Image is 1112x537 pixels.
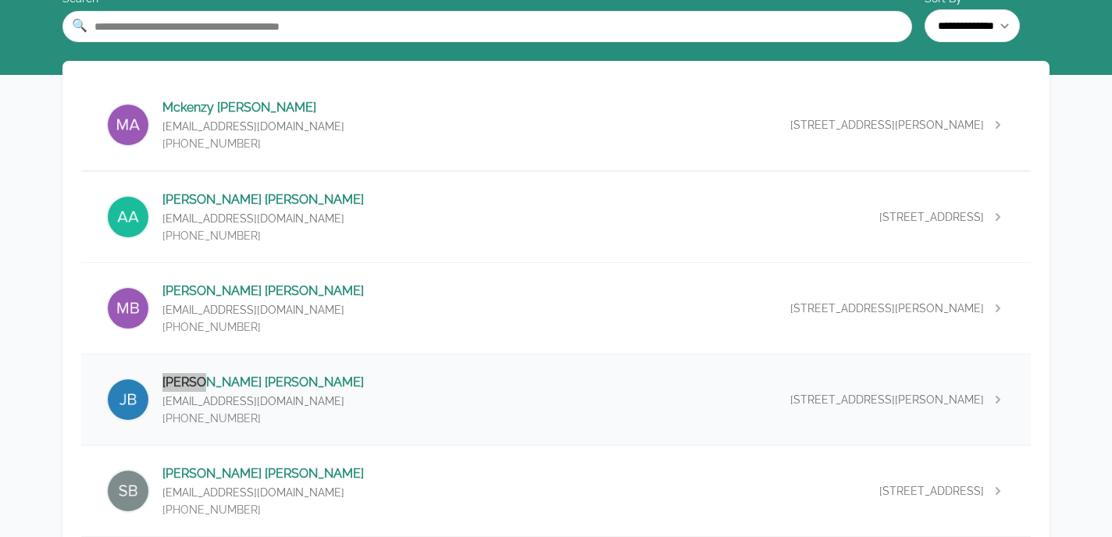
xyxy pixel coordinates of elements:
[162,136,344,151] p: [PHONE_NUMBER]
[790,117,984,133] span: [STREET_ADDRESS][PERSON_NAME]
[162,393,364,409] p: [EMAIL_ADDRESS][DOMAIN_NAME]
[790,301,984,316] span: [STREET_ADDRESS][PERSON_NAME]
[81,446,1031,536] a: Shoan Bowden [PERSON_NAME] [PERSON_NAME][EMAIL_ADDRESS][DOMAIN_NAME][PHONE_NUMBER][STREET_ADDRESS]
[106,469,150,513] img: Shoan Bowden
[81,172,1031,262] a: Alice Arnold[PERSON_NAME] [PERSON_NAME][EMAIL_ADDRESS][DOMAIN_NAME][PHONE_NUMBER][STREET_ADDRESS]
[162,373,364,392] p: [PERSON_NAME] [PERSON_NAME]
[790,392,984,407] span: [STREET_ADDRESS][PERSON_NAME]
[879,209,984,225] span: [STREET_ADDRESS]
[106,195,150,239] img: Alice Arnold
[162,211,364,226] p: [EMAIL_ADDRESS][DOMAIN_NAME]
[162,190,364,209] p: [PERSON_NAME] [PERSON_NAME]
[162,485,364,500] p: [EMAIL_ADDRESS][DOMAIN_NAME]
[106,103,150,147] img: Mckenzy Akins
[162,411,364,426] p: [PHONE_NUMBER]
[106,378,150,421] img: Justin Bonner
[81,263,1031,354] a: Melissa Barnard[PERSON_NAME] [PERSON_NAME][EMAIL_ADDRESS][DOMAIN_NAME][PHONE_NUMBER][STREET_ADDRE...
[81,354,1031,445] a: Justin Bonner[PERSON_NAME] [PERSON_NAME][EMAIL_ADDRESS][DOMAIN_NAME][PHONE_NUMBER][STREET_ADDRESS...
[106,286,150,330] img: Melissa Barnard
[81,80,1031,170] a: Mckenzy AkinsMckenzy [PERSON_NAME][EMAIL_ADDRESS][DOMAIN_NAME][PHONE_NUMBER][STREET_ADDRESS][PERS...
[162,464,364,483] p: [PERSON_NAME] [PERSON_NAME]
[162,302,364,318] p: [EMAIL_ADDRESS][DOMAIN_NAME]
[162,98,344,117] p: Mckenzy [PERSON_NAME]
[162,228,364,244] p: [PHONE_NUMBER]
[162,502,364,517] p: [PHONE_NUMBER]
[162,119,344,134] p: [EMAIL_ADDRESS][DOMAIN_NAME]
[162,282,364,301] p: [PERSON_NAME] [PERSON_NAME]
[162,319,364,335] p: [PHONE_NUMBER]
[879,483,984,499] span: [STREET_ADDRESS]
